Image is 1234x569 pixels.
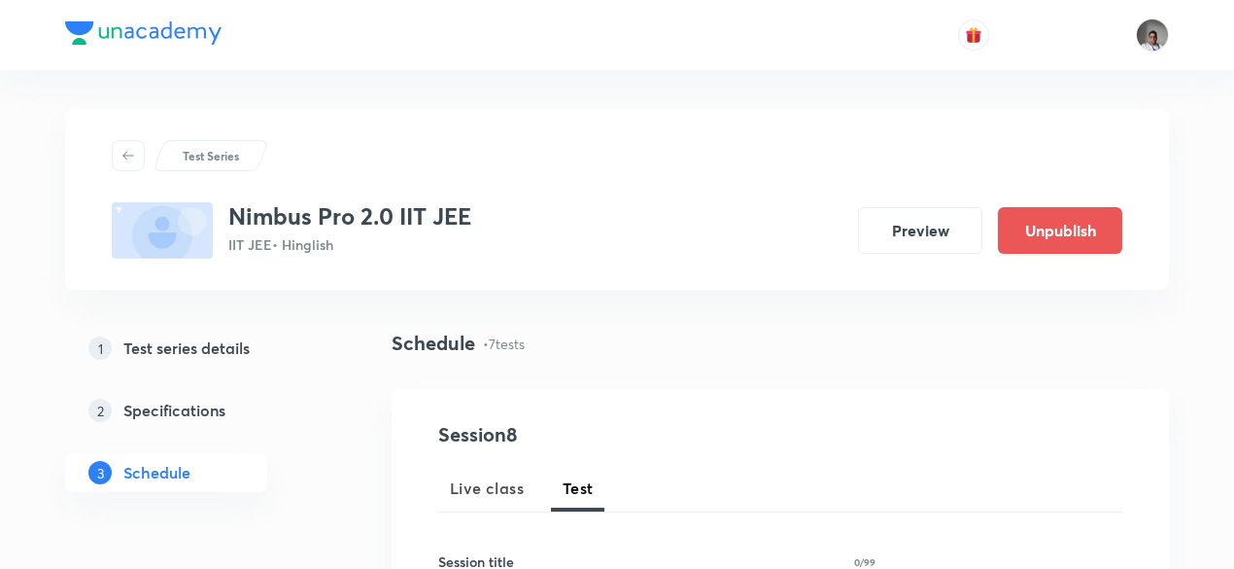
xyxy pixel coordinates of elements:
[450,477,524,500] span: Live class
[88,399,112,422] p: 2
[854,557,875,567] p: 0/99
[1136,18,1169,52] img: Vikram Mathur
[123,337,250,360] h5: Test series details
[858,207,982,254] button: Preview
[183,147,239,164] p: Test Series
[65,21,222,45] img: Company Logo
[123,399,225,422] h5: Specifications
[65,391,329,430] a: 2Specifications
[392,329,475,358] h4: Schedule
[88,461,112,484] p: 3
[65,21,222,50] a: Company Logo
[228,234,471,255] p: IIT JEE • Hinglish
[998,207,1122,254] button: Unpublish
[483,334,525,354] p: • 7 tests
[438,420,793,449] h4: Session 8
[123,461,190,484] h5: Schedule
[965,26,982,44] img: avatar
[563,477,594,500] span: Test
[88,337,112,360] p: 1
[958,19,989,51] button: avatar
[112,202,213,259] img: fallback-thumbnail.png
[65,329,329,368] a: 1Test series details
[228,202,471,231] h3: Nimbus Pro 2.0 IIT JEE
